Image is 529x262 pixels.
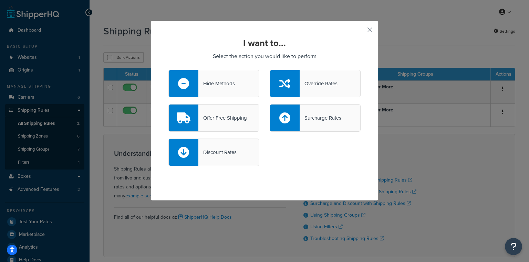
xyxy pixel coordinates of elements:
button: Open Resource Center [505,238,522,255]
div: Offer Free Shipping [198,113,247,123]
div: Discount Rates [198,148,237,157]
div: Surcharge Rates [300,113,341,123]
strong: I want to... [243,36,286,50]
p: Select the action you would like to perform [168,52,361,61]
div: Hide Methods [198,79,235,88]
div: Override Rates [300,79,338,88]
